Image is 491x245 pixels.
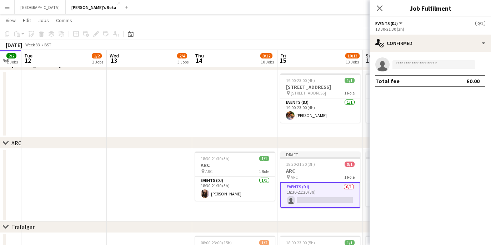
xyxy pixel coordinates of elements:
div: [DATE] [6,41,22,49]
span: 19:00-23:00 (4h) [286,78,315,83]
div: 2 Jobs [7,59,18,65]
app-card-role: Events (DJ)1/119:00-23:00 (4h)[PERSON_NAME] [280,98,360,123]
span: Wed [110,52,119,59]
span: Comms [56,17,72,24]
span: 2/4 [177,53,187,58]
app-job-card: 19:00-23:00 (4h)1/1[STREET_ADDRESS] [STREET_ADDRESS]1 RoleEvents (DJ)1/119:00-23:00 (4h)[PERSON_N... [280,73,360,123]
span: 15 [279,56,286,65]
h3: ARC [366,168,446,174]
a: Comms [53,16,75,25]
span: Week 33 [24,42,41,47]
a: View [3,16,19,25]
button: Events (DJ) [375,21,404,26]
span: Edit [23,17,31,24]
span: Thu [195,52,204,59]
span: 1/2 [92,53,102,58]
h3: Job Fulfilment [370,4,491,13]
app-card-role: Events (DJ)0/118:30-21:30 (3h) [366,182,446,206]
span: 2/2 [6,53,16,58]
a: Edit [20,16,34,25]
div: 2 Jobs [92,59,103,65]
h3: ARC [195,162,275,168]
span: ARC [205,169,212,174]
span: 1 Role [259,169,269,174]
div: £0.00 [466,77,480,85]
app-job-card: 18:30-21:30 (3h)1/1ARC ARC1 RoleEvents (DJ)1/118:30-21:30 (3h)[PERSON_NAME] [195,152,275,201]
app-card-role: Events (DJ)1/118:30-21:30 (3h)[PERSON_NAME] [195,177,275,201]
app-job-card: 19:00-23:00 (4h)1/1[STREET_ADDRESS] [STREET_ADDRESS]1 RoleEvents (DJ)1/119:00-23:00 (4h)[PERSON_N... [366,73,446,123]
span: 12 [23,56,32,65]
span: [STREET_ADDRESS] [291,90,326,96]
div: 10 Jobs [261,59,274,65]
span: Sat [366,52,374,59]
h3: [STREET_ADDRESS] [366,84,446,90]
h3: [STREET_ADDRESS] [280,84,360,90]
div: BST [44,42,51,47]
a: Jobs [35,16,52,25]
span: 0/1 [475,21,485,26]
div: Total fee [375,77,400,85]
div: Trafalgar [11,223,35,230]
div: 3 Jobs [177,59,189,65]
h3: ARC [280,168,360,174]
button: [PERSON_NAME]'s Rota [66,0,122,14]
span: Jobs [38,17,49,24]
button: [GEOGRAPHIC_DATA] [15,0,66,14]
span: 13 [109,56,119,65]
span: 16 [365,56,374,65]
div: Draft [366,152,446,157]
span: 0/1 [345,162,355,167]
span: 1/1 [259,156,269,161]
span: 18:30-21:30 (3h) [286,162,315,167]
span: Fri [280,52,286,59]
span: 1 Role [344,90,355,96]
span: 10/13 [345,53,360,58]
app-job-card: Draft18:30-21:30 (3h)0/1ARC ARC1 RoleEvents (DJ)0/118:30-21:30 (3h) [366,152,446,206]
span: 18:30-21:30 (3h) [201,156,230,161]
div: 18:30-21:30 (3h) [375,26,485,32]
app-card-role: Events (DJ)0/118:30-21:30 (3h) [280,182,360,208]
div: ARC [11,139,21,147]
div: 13 Jobs [346,59,359,65]
span: 14 [194,56,204,65]
span: 8/12 [260,53,272,58]
span: ARC [291,174,298,180]
span: Events (DJ) [375,21,398,26]
span: 1/1 [345,78,355,83]
span: 1 Role [344,174,355,180]
span: View [6,17,16,24]
div: Confirmed [370,35,491,52]
div: Draft [280,152,360,157]
app-card-role: Events (DJ)1/119:00-23:00 (4h)[PERSON_NAME] [366,98,446,123]
app-job-card: Draft18:30-21:30 (3h)0/1ARC ARC1 RoleEvents (DJ)0/118:30-21:30 (3h) [280,152,360,208]
span: Tue [24,52,32,59]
